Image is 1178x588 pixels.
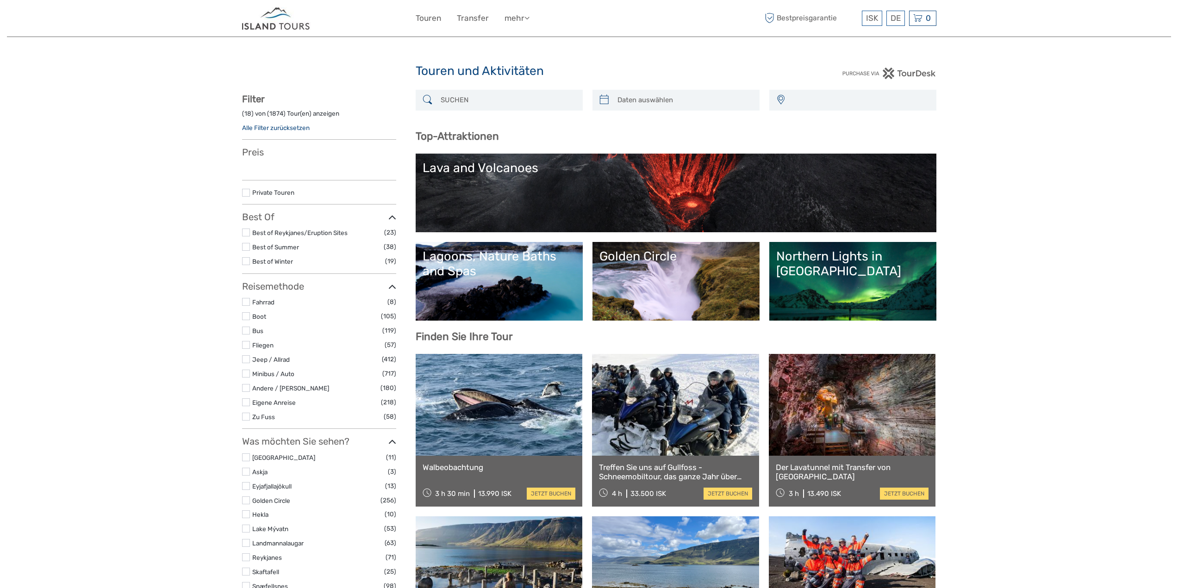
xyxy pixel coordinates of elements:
span: (25) [384,566,396,577]
a: Best of Reykjanes/Eruption Sites [252,229,348,236]
a: Private Touren [252,189,294,196]
a: Transfer [457,12,489,25]
img: PurchaseViaTourDesk.png [842,68,936,79]
span: (23) [384,227,396,238]
a: Zu Fuss [252,413,275,421]
span: (57) [385,340,396,350]
a: Bus [252,327,263,334]
span: (717) [382,368,396,379]
div: Lava and Volcanoes [423,161,929,175]
span: (119) [382,325,396,336]
a: Jeep / Allrad [252,356,290,363]
span: (412) [382,354,396,365]
div: 13.490 ISK [807,489,841,498]
span: 4 h [612,489,622,498]
h3: Best Of [242,211,396,223]
h3: Was möchten Sie sehen? [242,436,396,447]
a: jetzt buchen [704,488,752,500]
span: 0 [924,13,932,23]
h3: Preis [242,147,396,158]
a: Der Lavatunnel mit Transfer von [GEOGRAPHIC_DATA] [776,463,929,482]
span: 3 h [789,489,799,498]
span: (19) [385,256,396,266]
span: (38) [384,241,396,252]
a: Skaftafell [252,568,279,576]
a: Treffen Sie uns auf Gullfoss - Schneemobiltour, das ganze Jahr über verfügbar [599,463,752,482]
label: 1874 [269,109,283,118]
div: Golden Circle [599,249,753,264]
span: (8) [387,297,396,307]
a: Lava and Volcanoes [423,161,929,225]
a: Andere / [PERSON_NAME] [252,384,329,392]
span: (53) [384,523,396,534]
span: (180) [380,383,396,393]
a: jetzt buchen [527,488,575,500]
a: Touren [416,12,441,25]
a: Minibus / Auto [252,370,294,378]
span: (3) [388,466,396,477]
div: 33.500 ISK [630,489,666,498]
a: [GEOGRAPHIC_DATA] [252,454,315,461]
a: Boot [252,313,266,320]
a: Fliegen [252,341,274,349]
a: Alle Filter zurücksetzen [242,124,310,131]
a: Golden Circle [599,249,753,314]
img: Iceland ProTravel [242,7,311,30]
a: Eyjafjallajökull [252,483,292,490]
span: (11) [386,452,396,463]
span: (256) [380,495,396,506]
span: Bestpreisgarantie [763,11,860,26]
a: jetzt buchen [880,488,929,500]
a: Golden Circle [252,497,290,504]
h3: Reisemethode [242,281,396,292]
a: Reykjanes [252,554,282,561]
strong: Filter [242,93,265,105]
div: Lagoons, Nature Baths and Spas [423,249,576,279]
input: SUCHEN [437,92,578,108]
span: (13) [385,481,396,491]
a: Best of Winter [252,258,293,265]
span: (63) [385,538,396,548]
a: Hekla [252,511,268,518]
span: (71) [386,552,396,563]
span: (105) [381,311,396,322]
a: Walbeobachtung [423,463,576,472]
a: Fahrrad [252,298,274,306]
h1: Touren und Aktivitäten [416,64,763,79]
span: (58) [384,411,396,422]
a: Eigene Anreise [252,399,296,406]
a: Askja [252,468,268,476]
div: Northern Lights in [GEOGRAPHIC_DATA] [776,249,929,279]
span: (10) [385,509,396,520]
a: Lake Mývatn [252,525,288,532]
div: ( ) von ( ) Tour(en) anzeigen [242,109,396,124]
a: Best of Summer [252,243,299,251]
span: 3 h 30 min [435,489,470,498]
span: (218) [381,397,396,408]
span: ISK [866,13,878,23]
a: Lagoons, Nature Baths and Spas [423,249,576,314]
label: 18 [244,109,251,118]
a: Northern Lights in [GEOGRAPHIC_DATA] [776,249,929,314]
b: Finden Sie Ihre Tour [416,330,513,343]
a: Landmannalaugar [252,539,304,547]
input: Daten auswählen [614,92,755,108]
div: 13.990 ISK [478,489,511,498]
div: DE [886,11,905,26]
b: Top-Attraktionen [416,130,499,142]
a: mehr [505,12,530,25]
